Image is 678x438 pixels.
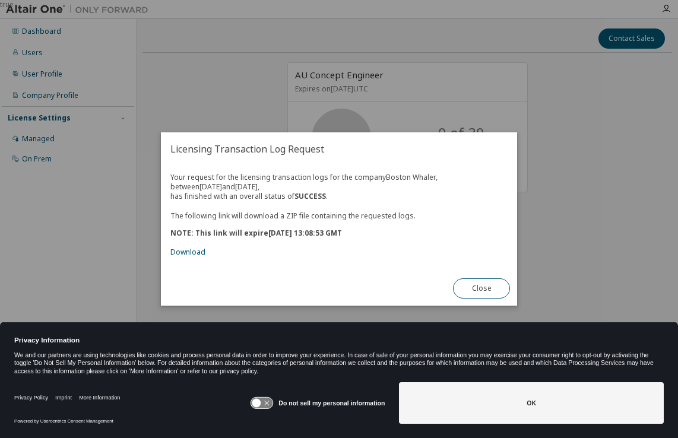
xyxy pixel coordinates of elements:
p: The following link will download a ZIP file containing the requested logs. [170,211,508,221]
button: Close [453,278,510,299]
div: Your request for the licensing transaction logs for the company Boston Whaler , between [DATE] an... [170,173,508,256]
h2: Licensing Transaction Log Request [161,132,517,166]
b: NOTE: This link will expire [DATE] 13:08:53 GMT [170,228,342,238]
a: Download [170,247,205,257]
b: SUCCESS [294,191,326,201]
